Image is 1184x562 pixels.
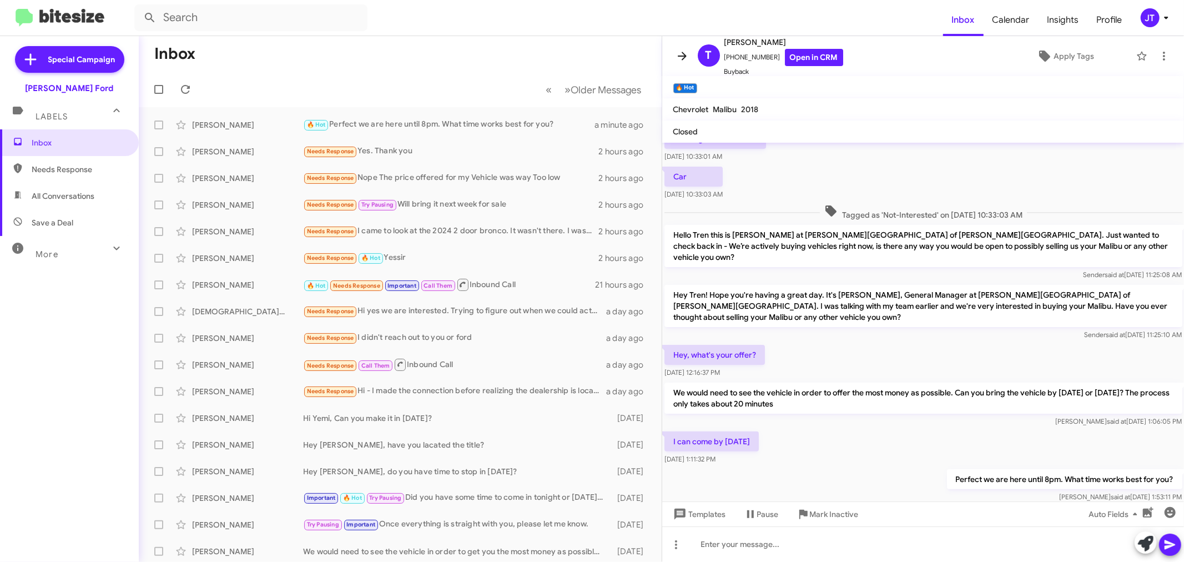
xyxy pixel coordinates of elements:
span: Needs Response [307,308,354,315]
span: Needs Response [307,334,354,342]
div: [PERSON_NAME] [192,226,303,237]
div: [PERSON_NAME] [192,466,303,477]
div: 21 hours ago [595,279,653,290]
span: Labels [36,112,68,122]
div: 2 hours ago [598,146,652,157]
span: Apply Tags [1054,46,1094,66]
span: Needs Response [307,228,354,235]
span: Save a Deal [32,217,73,228]
div: I didn't reach out to you or ford [303,332,606,344]
span: Needs Response [307,148,354,155]
div: [PERSON_NAME] [192,413,303,424]
span: Sender [DATE] 11:25:10 AM [1084,330,1182,339]
div: 2 hours ago [598,199,652,210]
span: [PERSON_NAME] [DATE] 1:06:05 PM [1055,417,1182,425]
span: Call Them [361,362,390,369]
a: Profile [1088,4,1131,36]
span: Pause [757,504,779,524]
div: a day ago [606,386,653,397]
span: Needs Response [307,362,354,369]
span: « [546,83,552,97]
a: Open in CRM [785,49,843,66]
p: We would need to see the vehicle in order to offer the most money as possible. Can you bring the ... [664,383,1182,414]
span: Tagged as 'Not-Interested' on [DATE] 10:33:03 AM [819,204,1026,220]
span: 🔥 Hot [307,121,326,128]
div: [DATE] [609,413,653,424]
a: Special Campaign [15,46,124,73]
div: [DATE] [609,493,653,504]
span: Try Pausing [369,494,401,501]
a: Insights [1039,4,1088,36]
small: 🔥 Hot [673,83,697,93]
span: Important [346,521,375,528]
span: said at [1105,270,1124,279]
span: Needs Response [32,164,126,175]
span: Chevrolet [673,104,709,114]
span: Sender [DATE] 11:25:08 AM [1083,270,1182,279]
button: Apply Tags [999,46,1131,66]
div: [DEMOGRAPHIC_DATA][PERSON_NAME] [192,306,303,317]
div: [PERSON_NAME] [192,146,303,157]
span: Special Campaign [48,54,115,65]
span: Older Messages [571,84,642,96]
p: Perfect we are here until 8pm. What time works best for you? [946,469,1182,489]
button: Next [558,78,648,101]
input: Search [134,4,367,31]
div: JT [1141,8,1160,27]
div: [PERSON_NAME] [192,119,303,131]
span: said at [1111,493,1130,501]
span: Inbox [32,137,126,148]
div: Will bring it next week for sale [303,198,598,211]
div: Inbound Call [303,278,595,292]
span: Needs Response [307,201,354,208]
p: Hey, what's your offer? [664,345,765,365]
span: [PERSON_NAME] [724,36,843,49]
span: [DATE] 12:16:37 PM [664,368,720,377]
div: [PERSON_NAME] [192,519,303,530]
a: Inbox [943,4,984,36]
button: Pause [735,504,788,524]
div: Perfect we are here until 8pm. What time works best for you? [303,118,594,131]
div: Hi - I made the connection before realizing the dealership is located on MD. I'm in [GEOGRAPHIC_D... [303,385,606,398]
span: Mark Inactive [810,504,859,524]
div: Nope The price offered for my Vehicle was way Too low [303,172,598,184]
p: I can come by [DATE] [664,431,759,451]
span: Important [387,282,416,289]
span: Needs Response [307,174,354,182]
button: Auto Fields [1080,504,1151,524]
div: Once everything is straight with you, please let me know. [303,518,609,531]
span: Important [307,494,336,501]
span: said at [1106,330,1125,339]
div: 2 hours ago [598,253,652,264]
button: Mark Inactive [788,504,868,524]
span: 🔥 Hot [307,282,326,289]
span: Needs Response [333,282,380,289]
span: 2018 [742,104,759,114]
div: Inbound Call [303,358,606,372]
div: Yes. Thank you [303,145,598,158]
nav: Page navigation example [540,78,648,101]
span: » [565,83,571,97]
div: a day ago [606,359,653,370]
div: a minute ago [594,119,653,131]
div: Hey [PERSON_NAME], have you lacated the title? [303,439,609,450]
div: [DATE] [609,546,653,557]
span: [PERSON_NAME] [DATE] 1:53:11 PM [1059,493,1182,501]
div: Did you have some time to come in tonight or [DATE]? We close at 8pm tonight and open from 9am to... [303,491,609,504]
div: Hey [PERSON_NAME], do you have time to stop in [DATE]? [303,466,609,477]
div: [PERSON_NAME] [192,199,303,210]
div: Hi Yemi, Can you make it in [DATE]? [303,413,609,424]
div: [PERSON_NAME] [192,279,303,290]
div: [PERSON_NAME] [192,333,303,344]
div: Yessir [303,252,598,264]
h1: Inbox [154,45,195,63]
span: Buyback [724,66,843,77]
span: Try Pausing [361,201,394,208]
span: [DATE] 10:33:01 AM [664,152,722,160]
div: [PERSON_NAME] [192,253,303,264]
span: 🔥 Hot [361,254,380,262]
span: T [706,47,712,64]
